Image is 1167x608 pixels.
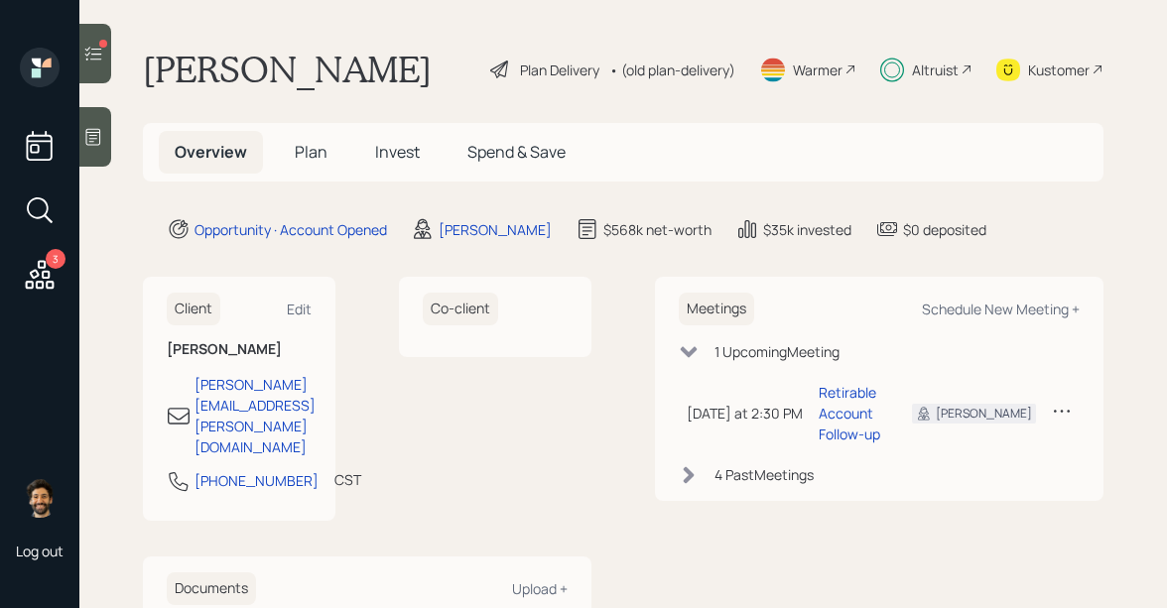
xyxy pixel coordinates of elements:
[423,293,498,325] h6: Co-client
[603,219,712,240] div: $568k net-worth
[295,141,327,163] span: Plan
[143,48,432,91] h1: [PERSON_NAME]
[467,141,566,163] span: Spend & Save
[912,60,959,80] div: Altruist
[16,542,64,560] div: Log out
[793,60,843,80] div: Warmer
[763,219,851,240] div: $35k invested
[167,572,256,605] h6: Documents
[520,60,599,80] div: Plan Delivery
[687,403,803,424] div: [DATE] at 2:30 PM
[194,219,387,240] div: Opportunity · Account Opened
[922,300,1080,318] div: Schedule New Meeting +
[20,478,60,518] img: eric-schwartz-headshot.png
[609,60,735,80] div: • (old plan-delivery)
[819,382,880,444] div: Retirable Account Follow-up
[936,405,1032,423] div: [PERSON_NAME]
[714,341,840,362] div: 1 Upcoming Meeting
[46,249,65,269] div: 3
[512,579,568,598] div: Upload +
[903,219,986,240] div: $0 deposited
[679,293,754,325] h6: Meetings
[375,141,420,163] span: Invest
[167,293,220,325] h6: Client
[287,300,312,318] div: Edit
[194,470,319,491] div: [PHONE_NUMBER]
[194,374,316,457] div: [PERSON_NAME][EMAIL_ADDRESS][PERSON_NAME][DOMAIN_NAME]
[1028,60,1090,80] div: Kustomer
[167,341,312,358] h6: [PERSON_NAME]
[334,469,361,490] div: CST
[714,464,814,485] div: 4 Past Meeting s
[175,141,247,163] span: Overview
[439,219,552,240] div: [PERSON_NAME]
